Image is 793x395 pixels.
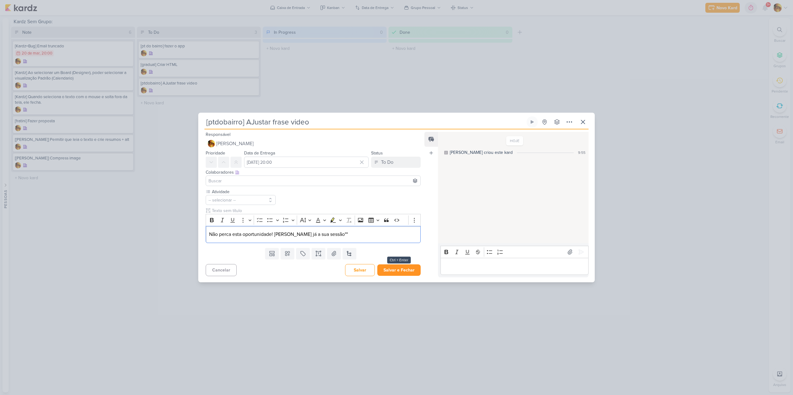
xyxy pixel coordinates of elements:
div: Ligar relógio [530,119,535,124]
label: Atividade [211,189,276,195]
div: Editor editing area: main [440,258,589,275]
div: Editor toolbar [440,246,589,258]
label: Status [371,150,383,156]
button: Salvar e Fechar [377,264,421,276]
label: Responsável [206,132,230,137]
div: Ctrl + Enter [387,257,411,263]
div: Colaboradores [206,169,421,176]
div: To Do [381,158,393,166]
input: Select a date [244,157,369,168]
button: -- selecionar -- [206,195,276,205]
button: To Do [371,157,421,168]
div: Editor editing area: main [206,226,421,243]
label: Prioridade [206,150,225,156]
button: [PERSON_NAME] [206,138,421,149]
button: Cancelar [206,264,237,276]
input: Kard Sem Título [204,116,525,128]
button: Salvar [345,264,375,276]
div: [PERSON_NAME] criou este kard [450,149,513,156]
input: Texto sem título [211,207,421,214]
p: Não perca esta oportunidade! [PERSON_NAME] já a sua sessão"" [209,231,417,238]
img: Leandro Guedes [208,140,215,147]
span: [PERSON_NAME] [216,140,254,147]
div: 9:55 [578,150,585,155]
label: Data de Entrega [244,150,275,156]
input: Buscar [207,177,419,184]
div: Editor toolbar [206,214,421,226]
